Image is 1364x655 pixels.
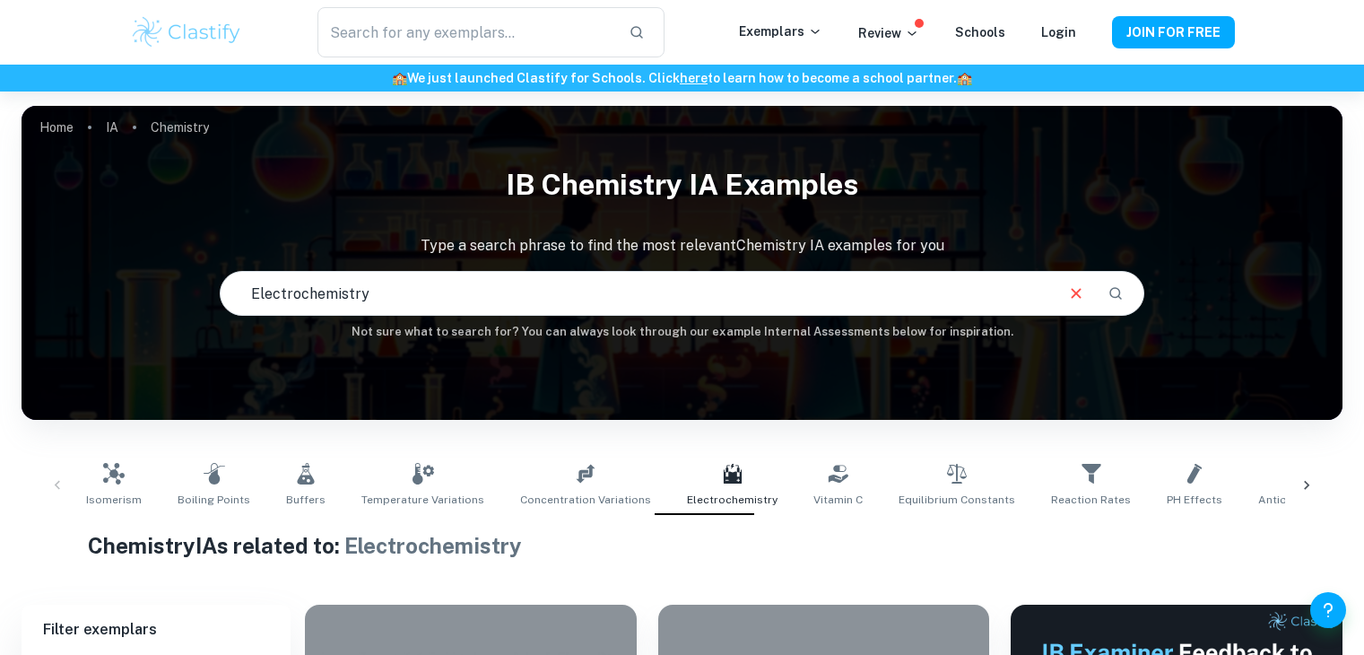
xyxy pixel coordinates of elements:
h1: IB Chemistry IA examples [22,156,1342,214]
h6: Filter exemplars [22,605,291,655]
button: Help and Feedback [1310,592,1346,628]
a: Home [39,115,74,140]
p: Exemplars [739,22,822,41]
img: Clastify logo [130,14,244,50]
a: Schools [955,25,1005,39]
input: Search for any exemplars... [317,7,613,57]
h6: We just launched Clastify for Schools. Click to learn how to become a school partner. [4,68,1360,88]
span: Buffers [286,492,326,508]
span: Temperature Variations [361,492,484,508]
span: Concentration Variations [520,492,651,508]
span: pH Effects [1167,492,1222,508]
button: Clear [1059,276,1093,310]
button: Search [1100,278,1131,309]
h1: Chemistry IAs related to: [88,529,1277,562]
a: Login [1041,25,1076,39]
a: here [680,71,708,85]
span: 🏫 [957,71,972,85]
span: Isomerism [86,492,142,508]
p: Type a search phrase to find the most relevant Chemistry IA examples for you [22,235,1342,257]
p: Chemistry [151,118,209,137]
button: JOIN FOR FREE [1112,16,1235,48]
p: Review [858,23,919,43]
span: Boiling Points [178,492,250,508]
span: Equilibrium Constants [899,492,1015,508]
a: IA [106,115,118,140]
span: Electrochemistry [344,533,522,558]
span: Vitamin C [813,492,863,508]
input: E.g. enthalpy of combustion, Winkler method, phosphate and temperature... [221,268,1052,319]
h6: Not sure what to search for? You can always look through our example Internal Assessments below f... [22,323,1342,341]
span: Reaction Rates [1051,492,1131,508]
span: Electrochemistry [687,492,778,508]
span: 🏫 [392,71,407,85]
